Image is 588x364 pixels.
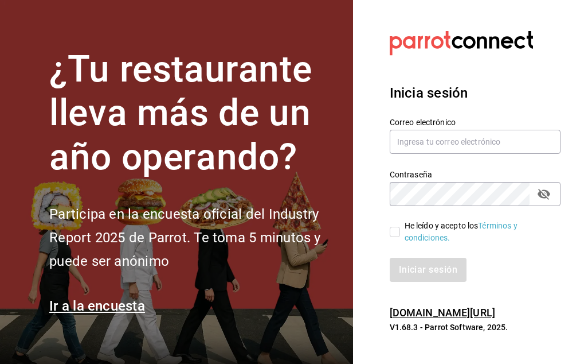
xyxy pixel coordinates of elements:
[405,220,551,244] div: He leído y acepto los
[49,298,145,314] a: Ir a la encuesta
[534,184,554,204] button: passwordField
[390,307,495,319] a: [DOMAIN_NAME][URL]
[390,118,560,126] label: Correo electrónico
[390,170,560,178] label: Contraseña
[390,322,560,333] p: V1.68.3 - Parrot Software, 2025.
[390,130,560,154] input: Ingresa tu correo electrónico
[390,83,560,103] h3: Inicia sesión
[405,221,518,242] a: Términos y condiciones.
[49,203,339,273] h2: Participa en la encuesta oficial del Industry Report 2025 de Parrot. Te toma 5 minutos y puede se...
[49,48,339,180] h1: ¿Tu restaurante lleva más de un año operando?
